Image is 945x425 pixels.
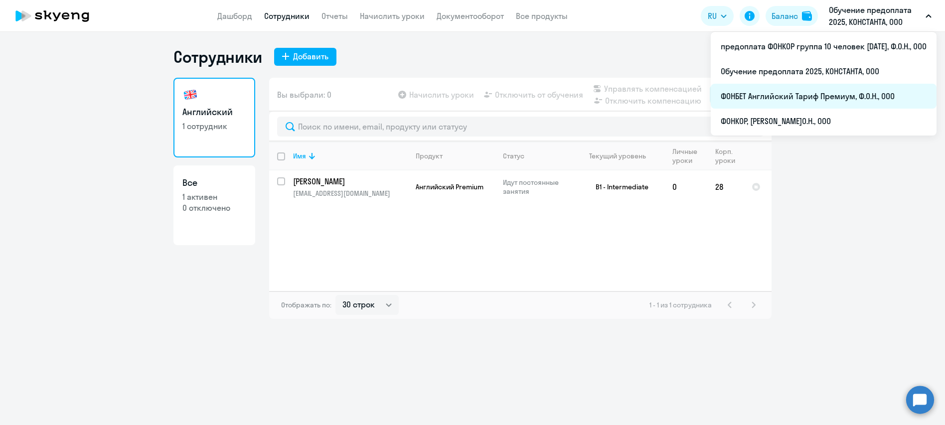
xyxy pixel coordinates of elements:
span: Вы выбрали: 0 [277,89,331,101]
input: Поиск по имени, email, продукту или статусу [277,117,764,137]
a: Документооборот [437,11,504,21]
div: Личные уроки [672,147,707,165]
div: Текущий уровень [589,151,646,160]
a: Английский1 сотрудник [173,78,255,157]
p: 1 активен [182,191,246,202]
p: [PERSON_NAME] [293,176,406,187]
div: Статус [503,151,524,160]
a: Все1 активен0 отключено [173,165,255,245]
div: Продукт [416,151,494,160]
div: Корп. уроки [715,147,743,165]
span: RU [708,10,717,22]
a: [PERSON_NAME] [293,176,407,187]
div: Добавить [293,50,328,62]
a: Дашборд [217,11,252,21]
span: 1 - 1 из 1 сотрудника [649,300,712,309]
p: 0 отключено [182,202,246,213]
a: Начислить уроки [360,11,425,21]
a: Отчеты [321,11,348,21]
h3: Все [182,176,246,189]
p: Идут постоянные занятия [503,178,571,196]
button: Фильтр [710,86,764,104]
h3: Английский [182,106,246,119]
a: Сотрудники [264,11,310,21]
p: Обучение предоплата 2025, КОНСТАНТА, ООО [829,4,922,28]
td: 28 [707,170,744,203]
img: english [182,87,198,103]
div: Корп. уроки [715,147,737,165]
span: Отображать по: [281,300,331,309]
div: Баланс [772,10,798,22]
a: Все продукты [516,11,568,21]
div: Продукт [416,151,443,160]
div: Имя [293,151,306,160]
img: balance [802,11,812,21]
div: Текущий уровень [580,151,664,160]
p: 1 сотрудник [182,121,246,132]
button: RU [701,6,734,26]
button: Обучение предоплата 2025, КОНСТАНТА, ООО [824,4,937,28]
div: Личные уроки [672,147,700,165]
p: [EMAIL_ADDRESS][DOMAIN_NAME] [293,189,407,198]
h1: Сотрудники [173,47,262,67]
span: Английский Premium [416,182,483,191]
ul: RU [711,32,937,136]
td: 0 [664,170,707,203]
button: Добавить [274,48,336,66]
button: Балансbalance [766,6,818,26]
div: Имя [293,151,407,160]
div: Статус [503,151,571,160]
td: B1 - Intermediate [572,170,664,203]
